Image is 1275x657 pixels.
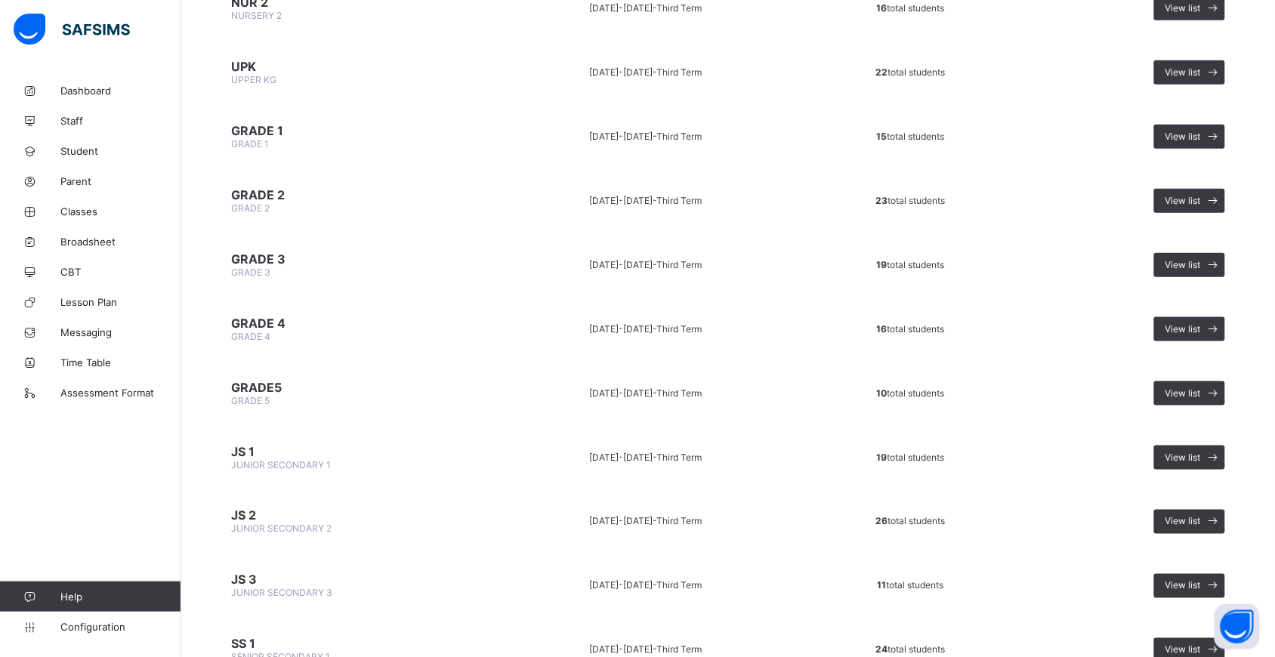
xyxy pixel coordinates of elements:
[231,123,471,138] span: GRADE 1
[878,580,887,591] b: 11
[877,323,888,335] b: 16
[231,459,331,470] span: JUNIOR SECONDARY 1
[877,131,888,142] b: 15
[590,195,657,206] span: [DATE]-[DATE] -
[590,516,657,527] span: [DATE]-[DATE] -
[877,452,888,463] b: 19
[1165,2,1201,14] span: View list
[1165,387,1201,399] span: View list
[1165,452,1201,463] span: View list
[1165,323,1201,335] span: View list
[877,323,945,335] span: total students
[657,195,702,206] span: Third Term
[231,444,471,459] span: JS 1
[590,387,657,399] span: [DATE]-[DATE] -
[876,516,888,527] b: 26
[231,74,276,85] span: UPPER KG
[657,66,702,78] span: Third Term
[590,131,657,142] span: [DATE]-[DATE] -
[877,387,945,399] span: total students
[877,259,945,270] span: total students
[231,59,471,74] span: UPK
[590,259,657,270] span: [DATE]-[DATE] -
[231,523,332,535] span: JUNIOR SECONDARY 2
[60,387,181,399] span: Assessment Format
[1215,604,1260,649] button: Open asap
[231,187,471,202] span: GRADE 2
[231,637,471,652] span: SS 1
[877,131,945,142] span: total students
[657,580,702,591] span: Third Term
[590,66,657,78] span: [DATE]-[DATE] -
[590,580,657,591] span: [DATE]-[DATE] -
[60,205,181,217] span: Classes
[60,296,181,308] span: Lesson Plan
[877,452,945,463] span: total students
[657,131,702,142] span: Third Term
[657,323,702,335] span: Third Term
[60,621,181,633] span: Configuration
[1165,580,1201,591] span: View list
[231,316,471,331] span: GRADE 4
[231,10,282,21] span: NURSERY 2
[878,580,944,591] span: total students
[231,138,269,150] span: GRADE 1
[876,644,946,655] span: total students
[876,66,946,78] span: total students
[590,2,657,14] span: [DATE]-[DATE] -
[657,2,702,14] span: Third Term
[590,452,657,463] span: [DATE]-[DATE] -
[657,387,702,399] span: Third Term
[876,644,888,655] b: 24
[876,195,946,206] span: total students
[231,572,471,588] span: JS 3
[231,251,471,267] span: GRADE 3
[231,202,270,214] span: GRADE 2
[1165,131,1201,142] span: View list
[231,331,270,342] span: GRADE 4
[231,508,471,523] span: JS 2
[60,115,181,127] span: Staff
[877,259,888,270] b: 19
[657,644,702,655] span: Third Term
[877,2,888,14] b: 16
[231,267,270,278] span: GRADE 3
[1165,66,1201,78] span: View list
[231,395,270,406] span: GRADE 5
[60,236,181,248] span: Broadsheet
[876,516,946,527] span: total students
[590,323,657,335] span: [DATE]-[DATE] -
[231,588,332,599] span: JUNIOR SECONDARY 3
[231,380,471,395] span: GRADE5
[60,85,181,97] span: Dashboard
[877,2,945,14] span: total students
[1165,644,1201,655] span: View list
[657,516,702,527] span: Third Term
[1165,516,1201,527] span: View list
[14,14,130,45] img: safsims
[1165,195,1201,206] span: View list
[60,145,181,157] span: Student
[876,66,888,78] b: 22
[877,387,888,399] b: 10
[60,591,181,603] span: Help
[590,644,657,655] span: [DATE]-[DATE] -
[60,266,181,278] span: CBT
[657,452,702,463] span: Third Term
[1165,259,1201,270] span: View list
[657,259,702,270] span: Third Term
[876,195,888,206] b: 23
[60,175,181,187] span: Parent
[60,326,181,338] span: Messaging
[60,356,181,369] span: Time Table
